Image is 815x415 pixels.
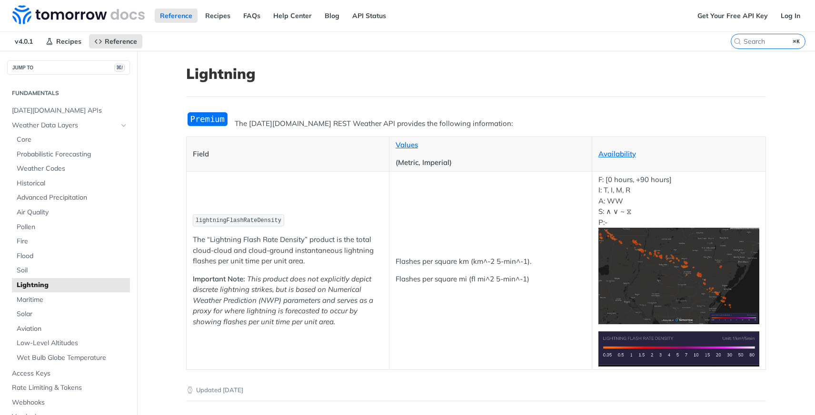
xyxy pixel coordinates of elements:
[193,234,383,267] p: The “Lightning Flash Rate Density” product is the total cloud-cloud and cloud-ground instantaneou...
[12,383,128,393] span: Rate Limiting & Tokens
[12,220,130,234] a: Pollen
[12,106,128,116] span: [DATE][DOMAIN_NAME] APIs
[17,266,128,275] span: Soil
[200,9,236,23] a: Recipes
[193,274,373,326] em: This product does not explicitly depict discrete lightning strikes, but is based on Numerical Wea...
[12,133,130,147] a: Core
[105,37,137,46] span: Reference
[120,122,128,129] button: Hide subpages for Weather Data Layers
[155,9,198,23] a: Reference
[598,344,759,353] span: Expand image
[17,193,128,203] span: Advanced Precipitation
[7,396,130,410] a: Webhooks
[791,37,803,46] kbd: ⌘K
[186,386,766,395] p: Updated [DATE]
[186,65,766,82] h1: Lightning
[598,228,759,324] img: Lightning Flash Rate Density Heatmap
[12,234,130,249] a: Fire
[12,147,130,162] a: Probabilistic Forecasting
[319,9,345,23] a: Blog
[193,274,245,283] strong: Important Note:
[598,331,759,366] img: Lightning Flash Rate Density Legend
[17,179,128,188] span: Historical
[12,121,118,130] span: Weather Data Layers
[17,150,128,159] span: Probabilistic Forecasting
[7,381,130,395] a: Rate Limiting & Tokens
[186,118,766,129] p: The [DATE][DOMAIN_NAME] REST Weather API provides the following information:
[396,157,586,168] p: (Metric, Imperial)
[56,37,81,46] span: Recipes
[17,135,128,145] span: Core
[193,149,383,160] p: Field
[17,208,128,217] span: Air Quality
[12,293,130,307] a: Maritime
[196,217,281,224] span: lightningFlashRateDensity
[347,9,391,23] a: API Status
[17,222,128,232] span: Pollen
[12,162,130,176] a: Weather Codes
[17,338,128,348] span: Low-Level Altitudes
[396,256,586,267] p: Flashes per square km (km^-2 5-min^-1).
[12,191,130,205] a: Advanced Precipitation
[7,367,130,381] a: Access Keys
[12,351,130,365] a: Wet Bulb Globe Temperature
[17,280,128,290] span: Lightning
[17,251,128,261] span: Flood
[238,9,266,23] a: FAQs
[12,307,130,321] a: Solar
[17,353,128,363] span: Wet Bulb Globe Temperature
[12,176,130,191] a: Historical
[598,271,759,280] span: Expand image
[17,237,128,246] span: Fire
[12,263,130,278] a: Soil
[12,369,128,378] span: Access Keys
[734,38,741,45] svg: Search
[10,34,38,48] span: v4.0.1
[396,274,586,285] p: Flashes per square mi (fl mi^2 5-min^-1)
[89,34,142,48] a: Reference
[17,295,128,305] span: Maritime
[17,164,128,174] span: Weather Codes
[396,140,418,149] a: Values
[268,9,317,23] a: Help Center
[7,89,130,97] h2: Fundamentals
[7,118,130,133] a: Weather Data LayersHide subpages for Weather Data Layers
[12,336,130,350] a: Low-Level Altitudes
[598,149,636,158] a: Availability
[114,64,125,72] span: ⌘/
[40,34,87,48] a: Recipes
[12,5,145,24] img: Tomorrow.io Weather API Docs
[17,324,128,334] span: Aviation
[692,9,773,23] a: Get Your Free API Key
[7,104,130,118] a: [DATE][DOMAIN_NAME] APIs
[775,9,805,23] a: Log In
[12,249,130,263] a: Flood
[12,322,130,336] a: Aviation
[12,278,130,292] a: Lightning
[17,309,128,319] span: Solar
[12,205,130,220] a: Air Quality
[7,60,130,75] button: JUMP TO⌘/
[598,174,759,324] p: F: [0 hours, +90 hours] I: T, I, M, R A: WW S: ∧ ∨ ~ ⧖ P:-
[12,398,128,407] span: Webhooks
